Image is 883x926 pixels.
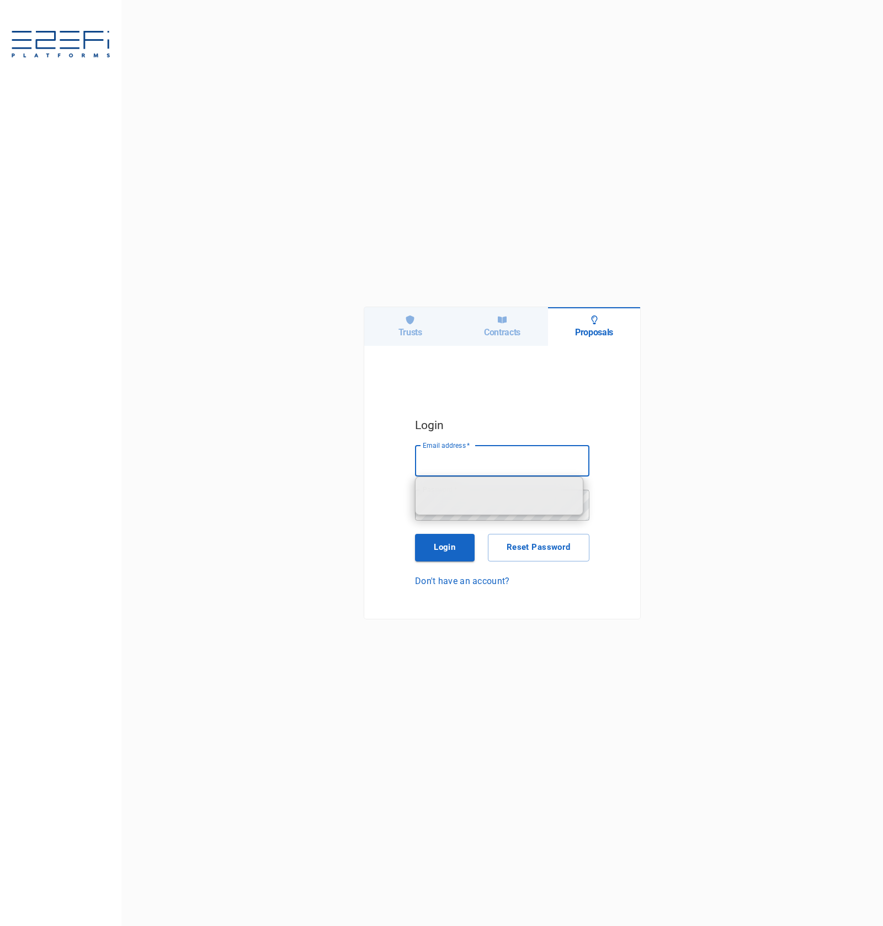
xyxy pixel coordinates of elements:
[11,31,110,60] img: svg%3e
[415,575,589,587] a: Don't have an account?
[415,416,589,435] h5: Login
[484,327,520,338] h6: Contracts
[423,441,470,450] label: Email address
[415,534,475,561] button: Login
[575,327,613,338] h6: Proposals
[488,534,589,561] button: Reset Password
[398,327,422,338] h6: Trusts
